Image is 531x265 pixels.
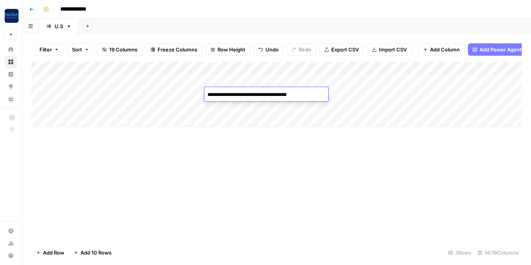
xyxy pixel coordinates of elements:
span: Sort [72,46,82,53]
button: Redo [287,43,316,56]
button: Export CSV [319,43,364,56]
button: Sort [67,43,94,56]
button: Workspace: Rocket Pilots [5,6,17,26]
button: Help + Support [5,250,17,262]
button: Add Row [31,246,69,259]
a: Insights [5,68,17,80]
a: U.S [39,19,78,34]
span: 19 Columns [109,46,137,53]
span: Export CSV [331,46,359,53]
span: Add Row [43,249,64,256]
a: Usage [5,237,17,250]
span: Add Power Agent [480,46,522,53]
span: Import CSV [379,46,407,53]
div: U.S [55,22,63,30]
button: Row Height [206,43,250,56]
a: Your Data [5,93,17,105]
img: Rocket Pilots Logo [5,9,19,23]
span: Filter [39,46,52,53]
button: Import CSV [367,43,412,56]
a: Browse [5,56,17,68]
span: Freeze Columns [158,46,197,53]
button: Filter [34,43,64,56]
div: 14/19 Columns [474,246,522,259]
span: Redo [299,46,311,53]
button: Freeze Columns [146,43,202,56]
span: Undo [265,46,279,53]
a: Home [5,43,17,56]
button: Undo [254,43,284,56]
a: Settings [5,225,17,237]
span: Add 10 Rows [81,249,111,256]
span: Row Height [218,46,245,53]
span: Add Column [430,46,460,53]
button: Add 10 Rows [69,246,116,259]
button: Add Column [418,43,465,56]
button: 19 Columns [97,43,142,56]
button: Add Power Agent [468,43,526,56]
a: Opportunities [5,80,17,93]
div: 3 Rows [445,246,474,259]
